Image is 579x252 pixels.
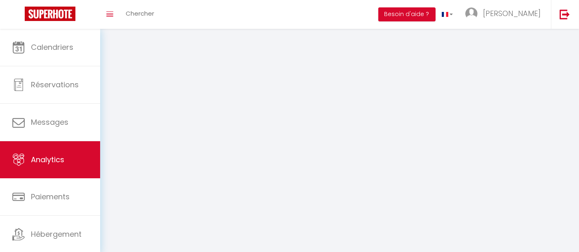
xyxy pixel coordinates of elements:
[560,9,570,19] img: logout
[31,117,68,127] span: Messages
[25,7,75,21] img: Super Booking
[126,9,154,18] span: Chercher
[31,79,79,90] span: Réservations
[7,3,31,28] button: Ouvrir le widget de chat LiveChat
[544,215,573,246] iframe: Chat
[31,229,82,239] span: Hébergement
[31,42,73,52] span: Calendriers
[378,7,436,21] button: Besoin d'aide ?
[31,191,70,202] span: Paiements
[483,8,541,19] span: [PERSON_NAME]
[31,154,64,165] span: Analytics
[465,7,478,20] img: ...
